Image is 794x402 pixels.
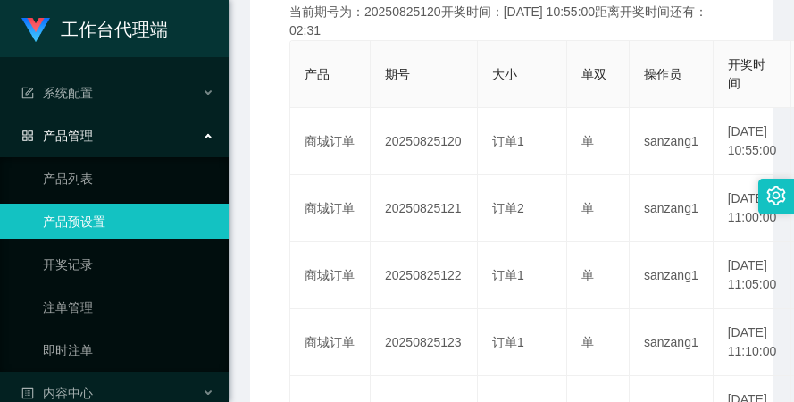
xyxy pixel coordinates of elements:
td: [DATE] 10:55:00 [714,108,792,175]
span: 操作员 [644,67,681,81]
i: 图标: profile [21,387,34,399]
div: 当前期号为：20250825120开奖时间：[DATE] 10:55:00距离开奖时间还有：02:31 [289,3,733,40]
td: [DATE] 11:10:00 [714,309,792,376]
span: 订单1 [492,335,524,349]
span: 开奖时间 [728,57,765,90]
td: sanzang1 [630,175,714,242]
span: 订单1 [492,268,524,282]
span: 期号 [385,67,410,81]
a: 注单管理 [43,289,214,325]
td: sanzang1 [630,108,714,175]
span: 系统配置 [21,86,93,100]
td: 20250825122 [371,242,478,309]
td: [DATE] 11:00:00 [714,175,792,242]
span: 单 [581,134,594,148]
span: 内容中心 [21,386,93,400]
td: sanzang1 [630,242,714,309]
span: 订单2 [492,201,524,215]
td: 商城订单 [290,309,371,376]
td: [DATE] 11:05:00 [714,242,792,309]
img: logo.9652507e.png [21,18,50,43]
span: 产品 [305,67,330,81]
a: 产品列表 [43,161,214,197]
span: 单 [581,268,594,282]
span: 单 [581,201,594,215]
span: 单 [581,335,594,349]
a: 产品预设置 [43,204,214,239]
span: 产品管理 [21,129,93,143]
td: 商城订单 [290,175,371,242]
td: sanzang1 [630,309,714,376]
td: 商城订单 [290,242,371,309]
h1: 工作台代理端 [61,1,168,58]
span: 订单1 [492,134,524,148]
a: 开奖记录 [43,247,214,282]
span: 单双 [581,67,606,81]
i: 图标: form [21,87,34,99]
td: 20250825123 [371,309,478,376]
a: 即时注单 [43,332,214,368]
td: 商城订单 [290,108,371,175]
td: 20250825120 [371,108,478,175]
i: 图标: appstore-o [21,130,34,142]
td: 20250825121 [371,175,478,242]
i: 图标: setting [766,186,786,205]
span: 大小 [492,67,517,81]
a: 工作台代理端 [21,21,168,36]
